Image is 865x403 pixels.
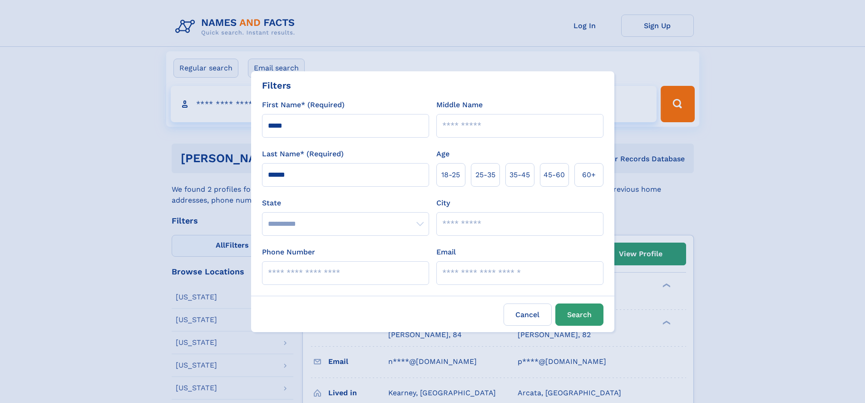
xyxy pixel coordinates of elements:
[436,198,450,209] label: City
[262,149,344,159] label: Last Name* (Required)
[475,169,495,180] span: 25‑35
[436,100,483,110] label: Middle Name
[436,149,450,159] label: Age
[582,169,596,180] span: 60+
[262,247,315,258] label: Phone Number
[441,169,460,180] span: 18‑25
[436,247,456,258] label: Email
[262,198,429,209] label: State
[504,303,552,326] label: Cancel
[555,303,603,326] button: Search
[262,100,345,110] label: First Name* (Required)
[509,169,530,180] span: 35‑45
[544,169,565,180] span: 45‑60
[262,79,291,92] div: Filters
